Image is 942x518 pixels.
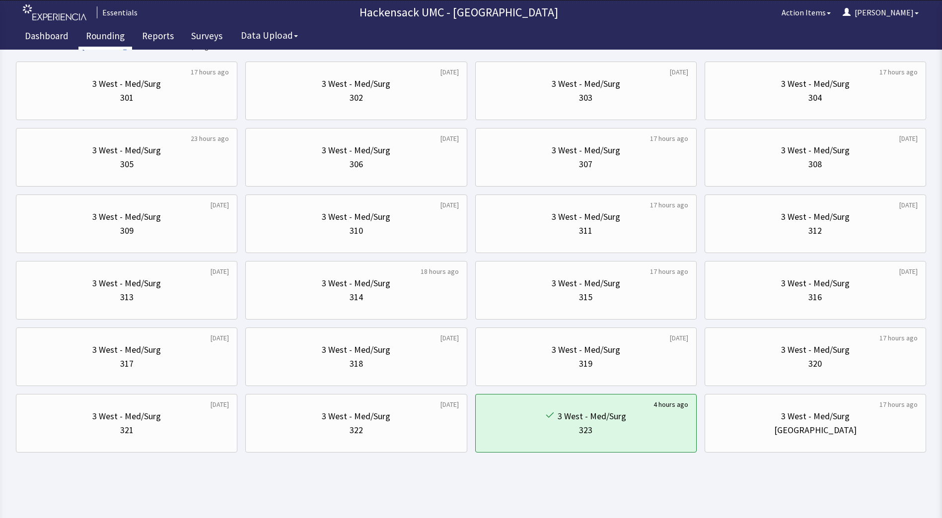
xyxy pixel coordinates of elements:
div: 3 West - Med/Surg [322,143,390,157]
img: experiencia_logo.png [23,4,86,21]
div: [DATE] [211,200,229,210]
div: 3 West - Med/Surg [781,143,850,157]
div: 3 West - Med/Surg [781,409,850,423]
div: 4 hours ago [653,399,688,409]
div: 3 West - Med/Surg [92,409,161,423]
button: Data Upload [235,26,304,45]
div: 322 [350,423,363,437]
a: Dashboard [17,25,76,50]
p: Hackensack UMC - [GEOGRAPHIC_DATA] [142,4,776,20]
div: [DATE] [211,399,229,409]
div: 3 West - Med/Surg [552,276,620,290]
div: 18 hours ago [421,266,459,276]
div: 304 [808,91,822,105]
div: 3 West - Med/Surg [92,77,161,91]
div: 301 [120,91,134,105]
div: [DATE] [670,67,688,77]
div: [DATE] [440,133,459,143]
div: 3 West - Med/Surg [558,409,626,423]
div: 3 West - Med/Surg [92,143,161,157]
div: 311 [579,224,592,238]
div: 3 West - Med/Surg [552,210,620,224]
div: 313 [120,290,134,304]
div: 3 West - Med/Surg [322,77,390,91]
div: 3 West - Med/Surg [552,143,620,157]
div: [DATE] [440,200,459,210]
div: 17 hours ago [879,399,918,409]
div: 17 hours ago [879,333,918,343]
div: 318 [350,357,363,371]
div: 3 West - Med/Surg [781,276,850,290]
div: [DATE] [440,399,459,409]
div: 316 [808,290,822,304]
div: 3 West - Med/Surg [322,409,390,423]
div: [DATE] [899,133,918,143]
div: 17 hours ago [650,266,688,276]
div: 3 West - Med/Surg [92,343,161,357]
div: [DATE] [670,333,688,343]
div: 3 West - Med/Surg [92,210,161,224]
div: 17 hours ago [191,67,229,77]
div: [DATE] [211,266,229,276]
button: [PERSON_NAME] [837,2,925,22]
a: Reports [135,25,181,50]
div: [DATE] [899,266,918,276]
div: 309 [120,224,134,238]
div: 3 West - Med/Surg [781,77,850,91]
div: 312 [808,224,822,238]
div: 305 [120,157,134,171]
div: 323 [579,423,592,437]
div: 17 hours ago [650,200,688,210]
button: Action Items [776,2,837,22]
div: 314 [350,290,363,304]
div: 3 West - Med/Surg [781,210,850,224]
div: 302 [350,91,363,105]
a: Surveys [184,25,230,50]
div: 321 [120,423,134,437]
div: 303 [579,91,592,105]
div: 3 West - Med/Surg [322,210,390,224]
div: 3 West - Med/Surg [552,343,620,357]
div: [DATE] [211,333,229,343]
div: 3 West - Med/Surg [781,343,850,357]
div: 17 hours ago [650,133,688,143]
a: Rounding [78,25,132,50]
div: 308 [808,157,822,171]
div: 3 West - Med/Surg [92,276,161,290]
div: 315 [579,290,592,304]
div: 306 [350,157,363,171]
div: 319 [579,357,592,371]
div: 307 [579,157,592,171]
div: 320 [808,357,822,371]
div: [DATE] [899,200,918,210]
div: Essentials [97,6,138,18]
div: [GEOGRAPHIC_DATA] [774,423,857,437]
div: [DATE] [440,67,459,77]
div: 3 West - Med/Surg [322,276,390,290]
div: 23 hours ago [191,133,229,143]
div: 17 hours ago [879,67,918,77]
div: [DATE] [440,333,459,343]
div: 310 [350,224,363,238]
div: 3 West - Med/Surg [552,77,620,91]
div: 3 West - Med/Surg [322,343,390,357]
div: 317 [120,357,134,371]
